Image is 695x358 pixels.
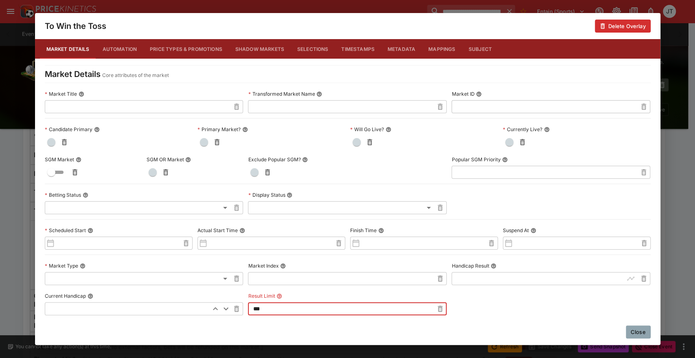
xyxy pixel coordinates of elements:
[45,126,92,133] p: Candidate Primary
[242,127,248,132] button: Primary Market?
[45,292,86,299] p: Current Handicap
[45,156,74,163] p: SGM Market
[491,263,496,269] button: Handicap Result
[531,228,536,233] button: Suspend At
[45,227,86,234] p: Scheduled Start
[248,191,285,198] p: Display Status
[378,228,384,233] button: Finish Time
[88,228,93,233] button: Scheduled Start
[229,39,291,59] button: Shadow Markets
[452,90,474,97] p: Market ID
[595,20,650,33] button: Delete Overlay
[76,157,81,163] button: SGM Market
[45,262,78,269] p: Market Type
[45,191,81,198] p: Betting Status
[248,262,278,269] p: Market Index
[80,263,86,269] button: Market Type
[381,39,422,59] button: Metadata
[197,227,238,234] p: Actual Start Time
[79,91,84,97] button: Market Title
[350,227,377,234] p: Finish Time
[502,157,508,163] button: Popular SGM Priority
[462,39,498,59] button: Subject
[422,39,462,59] button: Mappings
[503,126,542,133] p: Currently Live?
[239,228,245,233] button: Actual Start Time
[40,39,96,59] button: Market Details
[452,156,500,163] p: Popular SGM Priority
[452,262,489,269] p: Handicap Result
[185,157,191,163] button: SGM OR Market
[94,127,100,132] button: Candidate Primary
[143,39,229,59] button: Price Types & Promotions
[248,90,315,97] p: Transformed Market Name
[280,263,286,269] button: Market Index
[302,157,308,163] button: Exclude Popular SGM?
[287,192,292,198] button: Display Status
[276,293,282,299] button: Result Limit
[316,91,322,97] button: Transformed Market Name
[350,126,384,133] p: Will Go Live?
[83,192,88,198] button: Betting Status
[248,156,300,163] p: Exclude Popular SGM?
[626,325,651,338] button: Close
[45,90,77,97] p: Market Title
[503,227,529,234] p: Suspend At
[544,127,550,132] button: Currently Live?
[248,292,275,299] p: Result Limit
[335,39,381,59] button: Timestamps
[146,156,184,163] p: SGM OR Market
[96,39,144,59] button: Automation
[102,71,169,79] p: Core attributes of the market
[88,293,93,299] button: Current Handicap
[45,69,101,79] h4: Market Details
[45,21,106,31] h4: To Win the Toss
[386,127,391,132] button: Will Go Live?
[197,126,241,133] p: Primary Market?
[476,91,482,97] button: Market ID
[291,39,335,59] button: Selections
